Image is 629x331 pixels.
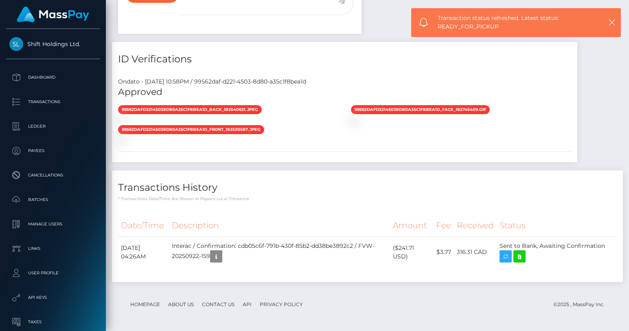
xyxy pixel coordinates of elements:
[9,194,96,206] p: Batches
[9,120,96,132] p: Ledger
[6,263,100,283] a: User Profile
[6,165,100,185] a: Cancellations
[9,218,96,230] p: Manage Users
[9,96,96,108] p: Transactions
[438,14,594,31] span: Transaction status refreshed. Latest status: READY_FOR_PICKUP
[433,214,454,237] th: Fee
[199,298,238,311] a: Contact Us
[6,116,100,137] a: Ledger
[169,214,390,237] th: Description
[127,298,163,311] a: Homepage
[256,298,306,311] a: Privacy Policy
[497,214,617,237] th: Status
[118,196,617,202] p: * Transactions date/time are shown in payee's local timezone
[118,117,125,124] img: 99562daf-d221-4503-8d80-a35c1f8bea1d241532db-ed03-458b-8613-cc42dce7d4ce
[239,298,255,311] a: API
[390,237,433,268] td: ($241.71 USD)
[9,37,23,51] img: Shift Holdings Ltd.
[6,238,100,259] a: Links
[118,86,571,99] h5: Approved
[9,169,96,181] p: Cancellations
[9,145,96,157] p: Payees
[118,105,262,114] span: 99562dafd22145038d80a35c1f8bea1d_back_182540631.jpeg
[6,92,100,112] a: Transactions
[118,137,125,144] img: 99562daf-d221-4503-8d80-a35c1f8bea1d1bd7c2bb-1148-4ae3-b71a-9eec5ce82146
[9,267,96,279] p: User Profile
[9,71,96,84] p: Dashboard
[454,237,497,268] td: 316.31 CAD
[433,237,454,268] td: $3.77
[6,40,100,48] span: Shift Holdings Ltd.
[6,141,100,161] a: Payees
[118,237,169,268] td: [DATE] 04:26AM
[351,117,357,124] img: 99562daf-d221-4503-8d80-a35c1f8bea1d3ab3684d-90bc-44f0-bb48-61e551e26efa
[454,214,497,237] th: Received
[112,77,577,86] div: Ondato - [DATE] 10:58PM / 99562daf-d221-4503-8d80-a35c1f8bea1d
[9,291,96,304] p: API Keys
[6,67,100,88] a: Dashboard
[6,190,100,210] a: Batches
[118,214,169,237] th: Date/Time
[9,243,96,255] p: Links
[118,125,264,134] span: 99562dafd22145038d80a35c1f8bea1d_front_182530587.jpeg
[497,237,617,268] td: Sent to Bank, Awaiting Confirmation
[553,300,611,309] div: © 2025 , MassPay Inc.
[351,105,490,114] span: 99562dafd22145038d80a35c1f8bea1d_face_182745409.gif
[118,181,617,195] h4: Transactions History
[6,287,100,308] a: API Keys
[9,316,96,328] p: Taxes
[169,237,390,268] td: Interac / Confirmation: cdb05c6f-791b-430f-85b2-dd38be3892c2 / FVW-20250922-159
[17,7,89,22] img: MassPay Logo
[390,214,433,237] th: Amount
[118,52,571,66] h4: ID Verifications
[6,214,100,234] a: Manage Users
[165,298,197,311] a: About Us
